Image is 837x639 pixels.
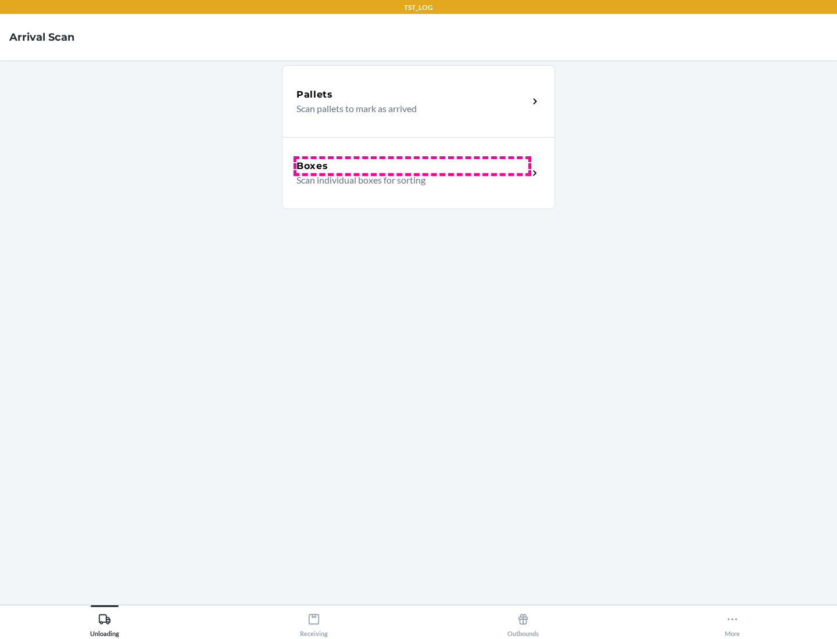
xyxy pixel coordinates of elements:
[296,102,519,116] p: Scan pallets to mark as arrived
[628,605,837,637] button: More
[282,65,555,137] a: PalletsScan pallets to mark as arrived
[282,137,555,209] a: BoxesScan individual boxes for sorting
[296,88,333,102] h5: Pallets
[419,605,628,637] button: Outbounds
[296,173,519,187] p: Scan individual boxes for sorting
[507,608,539,637] div: Outbounds
[209,605,419,637] button: Receiving
[90,608,119,637] div: Unloading
[725,608,740,637] div: More
[296,159,328,173] h5: Boxes
[9,30,74,45] h4: Arrival Scan
[300,608,328,637] div: Receiving
[404,2,433,13] p: TST_LOG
